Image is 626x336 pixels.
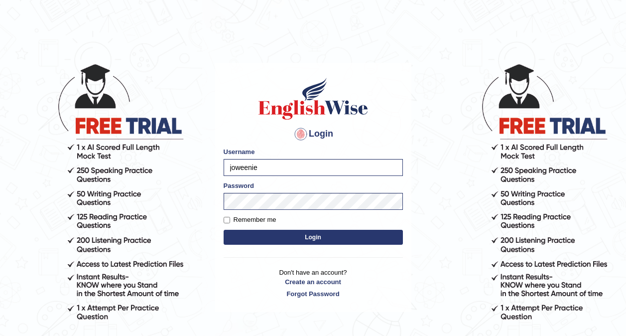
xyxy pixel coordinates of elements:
label: Username [224,147,255,157]
a: Create an account [224,277,403,287]
label: Remember me [224,215,276,225]
input: Remember me [224,217,230,223]
img: Logo of English Wise sign in for intelligent practice with AI [256,76,370,121]
a: Forgot Password [224,289,403,299]
h4: Login [224,126,403,142]
p: Don't have an account? [224,268,403,299]
button: Login [224,230,403,245]
label: Password [224,181,254,190]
